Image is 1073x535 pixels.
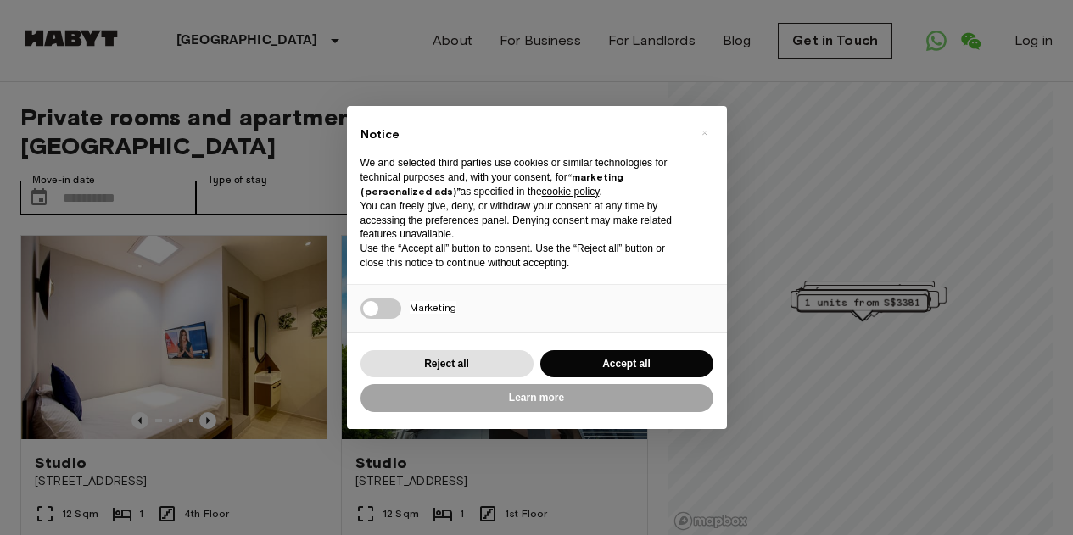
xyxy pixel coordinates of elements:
[360,126,686,143] h2: Notice
[360,156,686,198] p: We and selected third parties use cookies or similar technologies for technical purposes and, wit...
[360,350,534,378] button: Reject all
[410,301,456,314] span: Marketing
[701,123,707,143] span: ×
[542,186,600,198] a: cookie policy
[360,242,686,270] p: Use the “Accept all” button to consent. Use the “Reject all” button or close this notice to conti...
[360,199,686,242] p: You can freely give, deny, or withdraw your consent at any time by accessing the preferences pane...
[691,120,718,147] button: Close this notice
[360,384,713,412] button: Learn more
[360,170,623,198] strong: “marketing (personalized ads)”
[540,350,713,378] button: Accept all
